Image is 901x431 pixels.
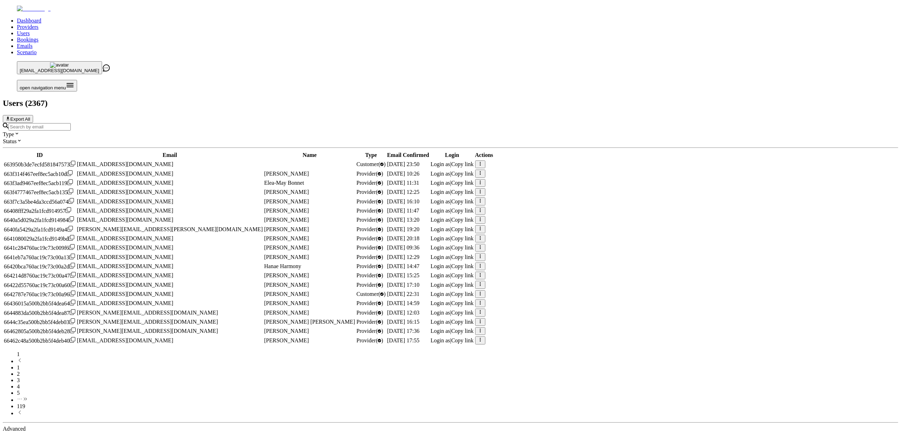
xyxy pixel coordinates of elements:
[356,152,386,159] th: Type
[430,254,473,260] div: |
[430,282,473,288] div: |
[451,291,474,297] span: Copy link
[451,263,474,269] span: Copy link
[77,180,174,186] span: [EMAIL_ADDRESS][DOMAIN_NAME]
[264,245,309,251] span: [PERSON_NAME]
[264,300,309,306] span: [PERSON_NAME]
[357,254,383,260] span: validated
[20,85,66,90] span: open navigation menu
[4,328,76,335] div: Click to copy
[357,208,383,214] span: validated
[357,272,383,278] span: validated
[3,99,898,108] h2: Users ( 2367 )
[430,198,473,205] div: |
[4,272,76,279] div: Click to copy
[387,226,420,232] span: [DATE] 19:20
[4,318,76,325] div: Click to copy
[387,319,420,325] span: [DATE] 16:15
[387,208,419,214] span: [DATE] 11:47
[77,208,174,214] span: [EMAIL_ADDRESS][DOMAIN_NAME]
[387,171,420,177] span: [DATE] 10:26
[387,310,420,316] span: [DATE] 12:03
[430,235,473,242] div: |
[357,282,383,288] span: validated
[451,245,474,251] span: Copy link
[387,254,420,260] span: [DATE] 12:29
[77,171,174,177] span: [EMAIL_ADDRESS][DOMAIN_NAME]
[264,263,301,269] span: Hanae Harmony
[77,235,174,241] span: [EMAIL_ADDRESS][DOMAIN_NAME]
[77,272,174,278] span: [EMAIL_ADDRESS][DOMAIN_NAME]
[430,319,450,325] span: Login as
[357,171,383,177] span: validated
[4,337,76,344] div: Click to copy
[4,152,76,159] th: ID
[264,198,309,204] span: [PERSON_NAME]
[77,328,218,334] span: [PERSON_NAME][EMAIL_ADDRESS][DOMAIN_NAME]
[430,272,450,278] span: Login as
[451,189,474,195] span: Copy link
[430,189,450,195] span: Login as
[4,244,76,251] div: Click to copy
[17,43,32,49] a: Emails
[77,217,174,223] span: [EMAIL_ADDRESS][DOMAIN_NAME]
[77,254,174,260] span: [EMAIL_ADDRESS][DOMAIN_NAME]
[451,300,474,306] span: Copy link
[451,254,474,260] span: Copy link
[387,217,420,223] span: [DATE] 13:20
[264,189,309,195] span: [PERSON_NAME]
[264,254,309,260] span: [PERSON_NAME]
[3,131,898,138] div: Type
[4,235,76,242] div: Click to copy
[430,337,473,344] div: |
[387,180,419,186] span: [DATE] 11:31
[4,309,76,316] div: Click to copy
[17,396,898,403] li: dots element
[451,226,474,232] span: Copy link
[430,263,473,270] div: |
[451,337,474,343] span: Copy link
[4,291,76,298] div: Click to copy
[430,319,473,325] div: |
[17,410,898,417] li: next page button
[387,328,420,334] span: [DATE] 17:36
[17,30,30,36] a: Users
[451,282,474,288] span: Copy link
[264,235,309,241] span: [PERSON_NAME]
[77,319,218,325] span: [PERSON_NAME][EMAIL_ADDRESS][DOMAIN_NAME]
[17,357,898,365] li: previous page button
[451,217,474,223] span: Copy link
[17,80,77,91] button: Open menu
[387,282,420,288] span: [DATE] 17:10
[4,281,76,289] div: Click to copy
[264,226,309,232] span: [PERSON_NAME]
[17,390,898,396] li: pagination item 5
[430,300,450,306] span: Login as
[451,328,474,334] span: Copy link
[4,161,76,168] div: Click to copy
[430,245,473,251] div: |
[387,337,420,343] span: [DATE] 17:55
[451,272,474,278] span: Copy link
[430,310,450,316] span: Login as
[430,152,474,159] th: Login
[430,180,450,186] span: Login as
[357,337,383,343] span: validated
[4,254,76,261] div: Click to copy
[451,310,474,316] span: Copy link
[430,245,450,251] span: Login as
[387,235,420,241] span: [DATE] 20:18
[430,198,450,204] span: Login as
[77,300,174,306] span: [EMAIL_ADDRESS][DOMAIN_NAME]
[17,49,37,55] a: Scenario
[430,208,473,214] div: |
[357,189,383,195] span: validated
[17,377,898,384] li: pagination item 3
[430,263,450,269] span: Login as
[17,18,41,24] a: Dashboard
[357,319,383,325] span: validated
[451,319,474,325] span: Copy link
[430,226,450,232] span: Login as
[357,291,386,297] span: validated
[357,217,383,223] span: validated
